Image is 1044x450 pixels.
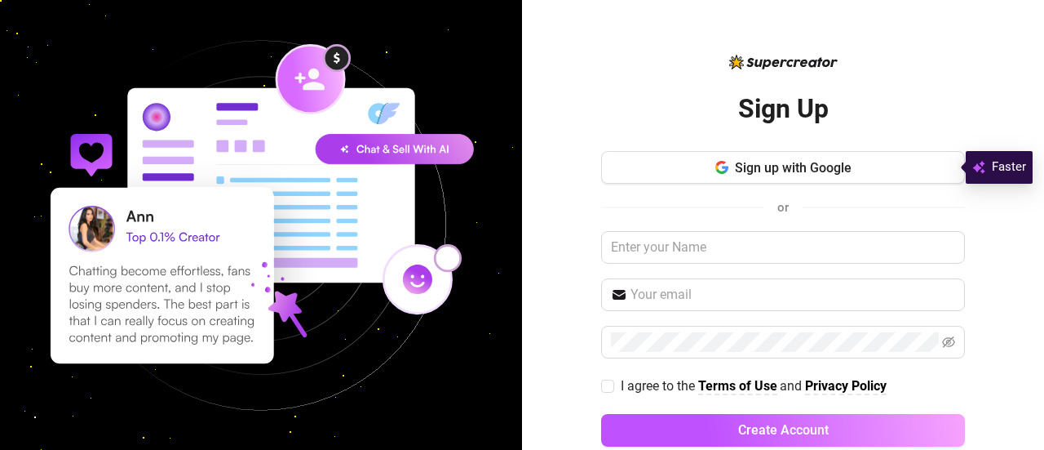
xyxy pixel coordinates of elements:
[992,158,1026,177] span: Faster
[738,92,829,126] h2: Sign Up
[729,55,838,69] img: logo-BBDzfeDw.svg
[972,158,985,177] img: svg%3e
[805,378,887,395] a: Privacy Policy
[738,422,829,438] span: Create Account
[805,378,887,394] strong: Privacy Policy
[621,378,698,394] span: I agree to the
[780,378,805,394] span: and
[698,378,777,394] strong: Terms of Use
[942,336,955,349] span: eye-invisible
[777,200,789,215] span: or
[735,160,852,176] span: Sign up with Google
[601,414,965,447] button: Create Account
[698,378,777,395] a: Terms of Use
[601,231,965,264] input: Enter your Name
[630,285,955,305] input: Your email
[601,151,965,184] button: Sign up with Google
